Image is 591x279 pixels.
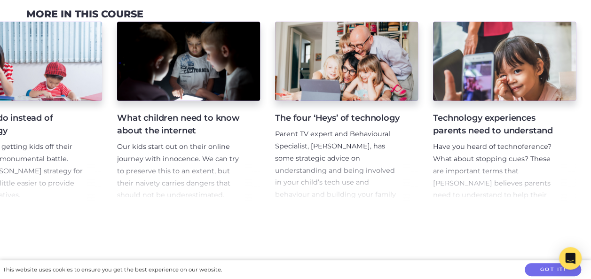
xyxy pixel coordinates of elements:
[117,112,245,137] h4: What children need to know about the internet
[525,263,581,277] button: Got it!
[275,112,403,124] h4: The four ‘Heys’ of technology
[433,22,576,202] a: Technology experiences parents need to understand Have you heard of technoference? What about sto...
[433,142,552,224] span: Have you heard of technoference? What about stopping cues? These are important terms that [PERSON...
[433,112,561,137] h4: Technology experiences parents need to understand
[275,22,418,202] a: The four ‘Heys’ of technology Parent TV expert and Behavioural Specialist, [PERSON_NAME], has som...
[117,142,239,200] span: Our kids start out on their online journey with innocence. We can try to preserve this to an exte...
[3,265,222,275] div: This website uses cookies to ensure you get the best experience on our website.
[559,247,582,270] div: Open Intercom Messenger
[26,8,143,20] h3: More in this course
[117,22,260,202] a: What children need to know about the internet Our kids start out on their online journey with inn...
[275,130,396,211] span: Parent TV expert and Behavioural Specialist, [PERSON_NAME], has some strategic advice on understa...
